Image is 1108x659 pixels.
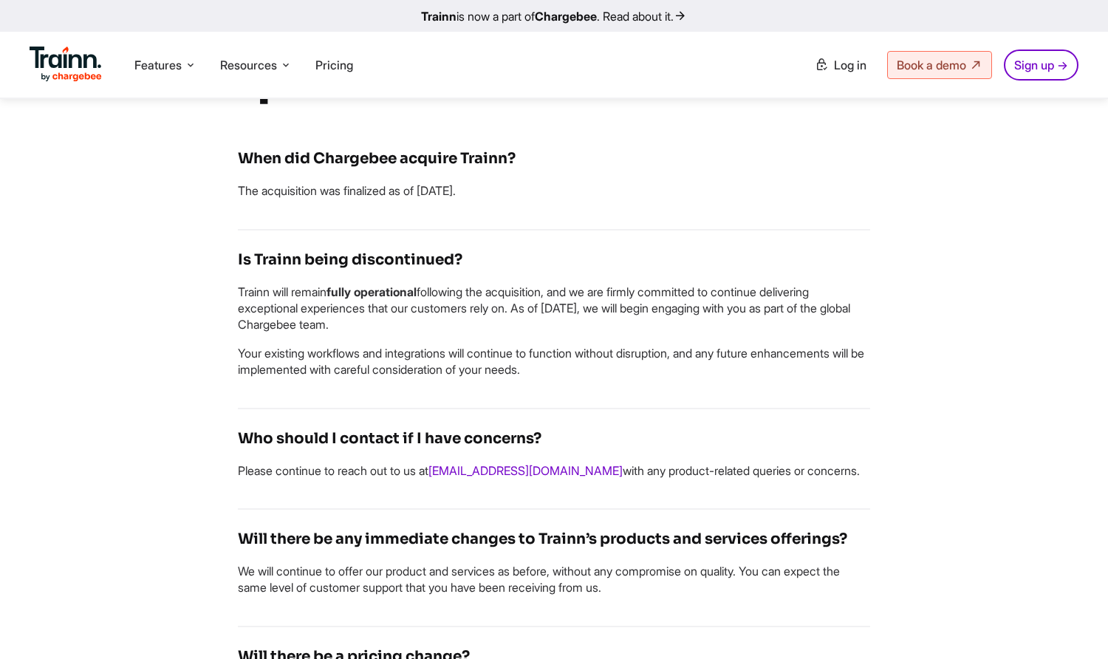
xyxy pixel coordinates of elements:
[421,9,456,24] b: Trainn
[134,57,182,73] span: Features
[30,47,102,82] img: Trainn Logo
[238,147,870,171] h4: When did Chargebee acquire Trainn?
[315,58,353,72] a: Pricing
[834,58,866,72] span: Log in
[1004,49,1078,81] a: Sign up →
[238,527,870,551] h4: Will there be any immediate changes to Trainn’s products and services offerings?
[238,462,870,479] p: Please continue to reach out to us at with any product-related queries or concerns.
[897,58,966,72] span: Book a demo
[326,284,417,299] b: fully operational
[238,345,870,378] p: Your existing workflows and integrations will continue to function without disruption, and any fu...
[238,427,870,451] h4: Who should I contact if I have concerns?
[887,51,992,79] a: Book a demo
[535,9,597,24] b: Chargebee
[428,463,623,478] a: [EMAIL_ADDRESS][DOMAIN_NAME]
[238,248,870,272] h4: Is Trainn being discontinued?
[238,284,870,333] p: Trainn will remain following the acquisition, and we are firmly committed to continue delivering ...
[806,52,875,78] a: Log in
[220,57,277,73] span: Resources
[238,182,870,199] p: The acquisition was finalized as of [DATE].
[238,563,870,596] p: We will continue to offer our product and services as before, without any compromise on quality. ...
